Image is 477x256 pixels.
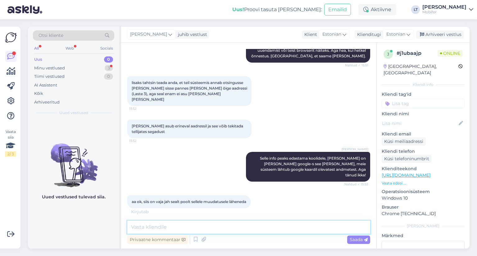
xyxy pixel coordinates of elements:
[382,210,465,217] p: Chrome [TECHNICAL_ID]
[411,5,420,14] div: LT
[34,56,42,63] div: Uus
[5,32,17,43] img: Askly Logo
[382,204,465,210] p: Brauser
[384,63,458,76] div: [GEOGRAPHIC_DATA], [GEOGRAPHIC_DATA]
[438,50,463,57] span: Online
[232,7,244,12] b: Uus!
[422,5,473,15] a: [PERSON_NAME]Mobifer
[345,63,368,68] span: Nähtud ✓ 15:51
[34,99,60,105] div: Arhiveeritud
[382,120,457,127] input: Lisa nimi
[5,151,16,157] div: 2 / 3
[397,50,438,57] div: # j1ubaajp
[127,209,370,215] div: Kirjutab
[342,147,368,152] span: [PERSON_NAME]
[322,31,341,38] span: Estonian
[34,82,57,88] div: AI Assistent
[39,32,63,39] span: Otsi kliente
[34,65,65,71] div: Minu vestlused
[132,199,246,204] span: aa ok, siis on vaja jah sealt poolt sellele muudatusele läheneda
[59,110,88,116] span: Uued vestlused
[64,44,75,52] div: Web
[382,82,465,87] div: Kliendi info
[422,5,466,10] div: [PERSON_NAME]
[129,106,152,111] span: 15:52
[127,236,188,244] div: Privaatne kommentaar
[344,182,368,187] span: Nähtud ✓ 15:53
[129,139,152,143] span: 15:52
[324,4,351,15] button: Emailid
[105,65,113,71] div: 3
[382,166,465,172] p: Klienditeekond
[382,172,430,178] a: [URL][DOMAIN_NAME]
[34,90,43,97] div: Kõik
[260,156,367,177] span: Selle info peaks edastama koolidele, [PERSON_NAME] on [PERSON_NAME] google-s see [PERSON_NAME], m...
[416,30,464,39] div: Arhiveeri vestlus
[33,44,40,52] div: All
[350,237,368,242] span: Saada
[422,10,466,15] div: Mobifer
[382,99,465,108] input: Lisa tag
[175,31,207,38] div: juhib vestlust
[5,129,16,157] div: Vaata siia
[132,124,244,134] span: [PERSON_NAME] asub erineval aadressil ja see võib tekitada tellijates segadust
[387,52,389,56] span: j
[358,4,396,15] div: Aktiivne
[302,31,317,38] div: Klient
[382,131,465,137] p: Kliendi email
[382,180,465,186] p: Vaata edasi ...
[382,232,465,239] p: Märkmed
[382,137,426,146] div: Küsi meiliaadressi
[382,188,465,195] p: Operatsioonisüsteem
[382,111,465,117] p: Kliendi nimi
[42,194,106,200] p: Uued vestlused tulevad siia.
[130,31,167,38] span: [PERSON_NAME]
[382,148,465,155] p: Kliendi telefon
[104,56,113,63] div: 0
[99,44,114,52] div: Socials
[149,209,150,214] span: .
[28,132,119,188] img: No chats
[148,209,149,214] span: .
[382,91,465,98] p: Kliendi tag'id
[132,80,248,102] span: lisaks tahtsin teada anda, et teil süsteemis annab otsingusse [PERSON_NAME] sisse pannes [PERSON_...
[150,209,151,214] span: .
[232,6,322,13] div: Proovi tasuta [PERSON_NAME]:
[382,155,432,163] div: Küsi telefoninumbrit
[104,73,113,80] div: 0
[386,31,405,38] span: Estonian
[34,73,65,80] div: Tiimi vestlused
[382,223,465,229] div: [PERSON_NAME]
[355,31,381,38] div: Klienditugi
[382,195,465,201] p: Windows 10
